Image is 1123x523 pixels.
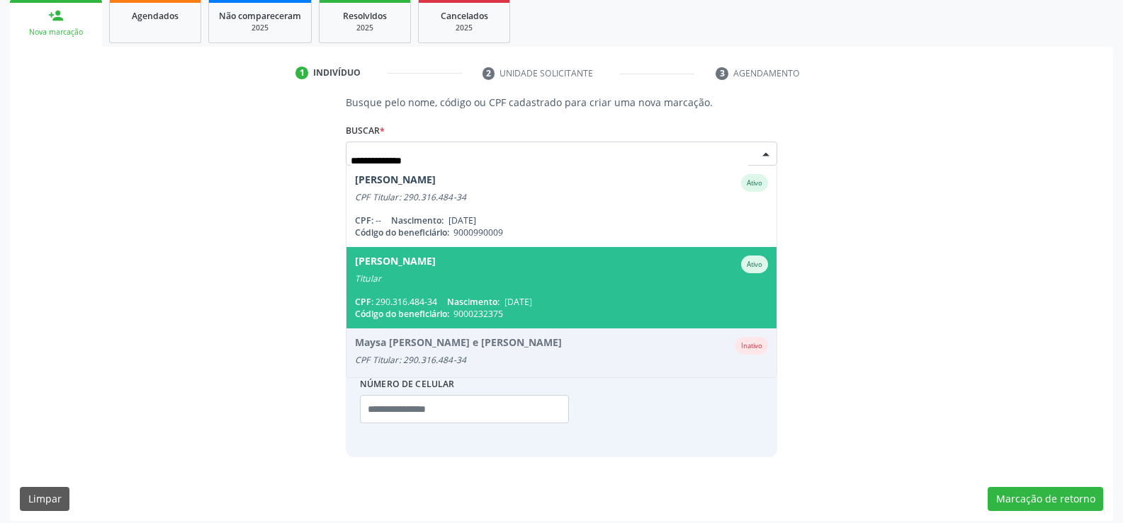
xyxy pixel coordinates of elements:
div: CPF Titular: 290.316.484-34 [355,192,768,203]
span: Não compareceram [219,10,301,22]
span: CPF: [355,296,373,308]
label: Buscar [346,120,385,142]
span: 9000990009 [453,226,503,238]
div: 2025 [219,23,301,33]
span: Agendados [132,10,179,22]
div: Titular [355,273,768,285]
span: [DATE] [448,214,476,226]
p: Busque pelo nome, código ou CPF cadastrado para criar uma nova marcação. [346,95,777,110]
div: [PERSON_NAME] [355,174,436,192]
span: Nascimento: [391,214,444,226]
div: [PERSON_NAME] [355,255,436,273]
button: Marcação de retorno [988,487,1103,511]
div: 2025 [429,23,500,33]
div: 2025 [329,23,400,33]
div: Nova marcação [20,27,92,38]
span: Código do beneficiário: [355,226,449,238]
span: CPF: [355,214,373,226]
span: [DATE] [504,296,532,308]
div: 1 [295,67,308,79]
div: -- [355,214,768,226]
button: Limpar [20,487,69,511]
span: Resolvidos [343,10,387,22]
label: Número de celular [360,373,455,395]
small: Ativo [747,178,762,188]
small: Ativo [747,260,762,269]
span: Nascimento: [447,296,500,308]
span: Cancelados [441,10,488,22]
div: person_add [48,8,64,23]
span: Código do beneficiário: [355,308,449,320]
div: Indivíduo [313,67,361,79]
span: 9000232375 [453,308,503,320]
div: 290.316.484-34 [355,296,768,308]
